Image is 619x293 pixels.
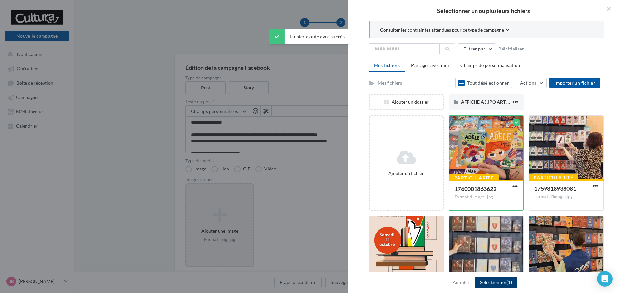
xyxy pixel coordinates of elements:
span: Consulter les contraintes attendues pour ce type de campagne [380,27,504,33]
span: 1760001863622 [455,185,496,192]
div: Ajouter un fichier [372,170,440,177]
button: Annuler [450,279,472,286]
span: 1759818938081 [534,185,576,192]
button: Tout désélectionner [455,78,512,88]
div: Fichier ajouté avec succès [269,29,350,44]
button: Réinitialiser [496,45,527,53]
div: Mes fichiers [378,80,402,86]
button: Sélectionner(1) [475,277,517,288]
span: (1) [506,279,512,285]
span: Actions [520,80,536,86]
button: Filtrer par [458,43,496,54]
span: Mes fichiers [374,62,400,68]
span: Champs de personnalisation [460,62,520,68]
div: Format d'image: jpg [534,194,598,200]
div: Ajouter un dossier [370,99,443,105]
div: Open Intercom Messenger [597,271,613,287]
button: Importer un fichier [549,78,600,88]
button: Actions [515,78,547,88]
button: Consulter les contraintes attendues pour ce type de campagne [380,26,510,34]
div: Particularité [449,174,499,181]
div: Format d'image: jpg [455,194,518,200]
span: Partagés avec moi [411,62,449,68]
div: Particularité [529,174,578,181]
h2: Sélectionner un ou plusieurs fichiers [359,8,609,14]
span: AFFICHE A3 JPO ART -10%- PDF HD STDC [461,99,548,105]
span: Importer un fichier [555,80,595,86]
